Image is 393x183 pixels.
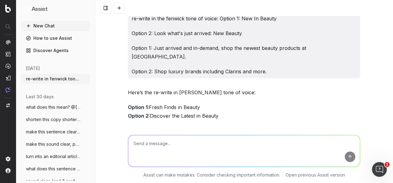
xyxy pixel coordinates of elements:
[26,116,80,123] span: shorten this copy shorter and snappier:
[32,5,48,14] h1: Assist
[21,74,90,84] button: re-write in fenwick tone of voice: [PERSON_NAME]
[26,104,80,110] span: what does this mean? @[PERSON_NAME]-Pepra I'
[21,127,90,137] button: make this sentence clear to understand:
[23,5,88,14] button: Assist
[6,51,11,57] img: Intelligence
[26,153,80,160] span: turn into an editorial article: [PAGE HE
[21,102,90,112] button: what does this mean? @[PERSON_NAME]-Pepra I'
[21,115,90,124] button: shorten this copy shorter and snappier:
[26,94,54,100] span: last 30 days
[6,75,11,80] img: Studio
[6,40,11,45] img: Analytics
[119,91,125,97] img: Botify assist logo
[23,6,29,12] img: Assist
[6,63,11,69] img: Activation
[26,141,80,147] span: make this sound clear, polite & professi
[132,29,357,38] p: Option 2: Look what's just arrived: New Beauty
[26,166,80,172] span: what does this sentence mean? Sounds gre
[26,65,40,71] span: [DATE]
[21,46,90,55] a: Discover Agents
[128,113,150,119] strong: Option 2:
[6,103,10,108] img: Switch project
[128,88,360,97] p: Here’s the re-write in [PERSON_NAME] tone of voice:
[385,162,390,167] span: 1
[132,44,357,61] p: Option 1: Just arrived and in-demand, shop the newest beauty products at [GEOGRAPHIC_DATA].
[21,164,90,174] button: what does this sentence mean? Sounds gre
[128,104,149,110] strong: Option 1:
[26,76,80,82] span: re-write in fenwick tone of voice: [PERSON_NAME]
[26,129,80,135] span: make this sentence clear to understand:
[21,33,90,43] a: How to use Assist
[128,103,360,120] p: Fresh Finds in Beauty Discover the Latest in Beauty
[143,172,280,178] p: Assist can make mistakes. Consider checking important information.
[132,14,357,23] p: re-write in the fenwick tone of voice: Option 1: New In Beauty
[6,168,11,173] img: My account
[21,139,90,149] button: make this sound clear, polite & professi
[6,157,11,161] img: Setting
[285,172,345,178] a: Open previous Assist version
[128,126,360,144] p: Just landed: Explore the most sought-after beauty arrivals at [GEOGRAPHIC_DATA]. Indulge in luxur...
[21,152,90,161] button: turn into an editorial article: [PAGE HE
[372,162,387,177] iframe: Intercom live chat
[132,67,357,76] p: Option 2: Shop luxury brands including Clarins and more.
[6,87,11,92] img: Assist
[5,5,11,13] img: Botify logo
[21,21,90,31] button: New Chat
